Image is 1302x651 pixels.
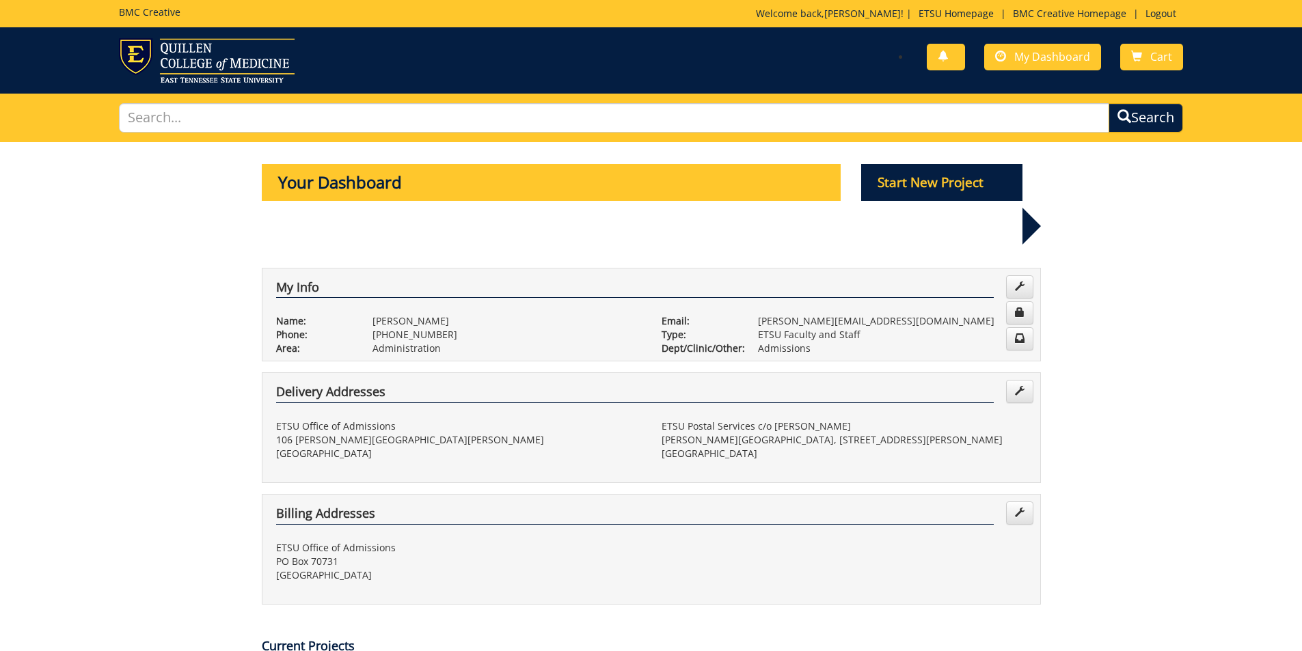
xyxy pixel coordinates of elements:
[1120,44,1183,70] a: Cart
[119,103,1110,133] input: Search...
[824,7,901,20] a: [PERSON_NAME]
[1006,501,1033,525] a: Edit Addresses
[276,433,641,447] p: 106 [PERSON_NAME][GEOGRAPHIC_DATA][PERSON_NAME]
[119,38,295,83] img: ETSU logo
[276,328,352,342] p: Phone:
[276,385,994,403] h4: Delivery Addresses
[662,433,1027,447] p: [PERSON_NAME][GEOGRAPHIC_DATA], [STREET_ADDRESS][PERSON_NAME]
[1150,49,1172,64] span: Cart
[1006,275,1033,299] a: Edit Info
[758,342,1027,355] p: Admissions
[662,447,1027,460] p: [GEOGRAPHIC_DATA]
[1006,7,1133,20] a: BMC Creative Homepage
[861,177,1022,190] a: Start New Project
[1006,380,1033,403] a: Edit Addresses
[276,541,641,555] p: ETSU Office of Admissions
[861,164,1022,201] p: Start New Project
[276,281,994,299] h4: My Info
[372,314,641,328] p: [PERSON_NAME]
[1006,301,1033,324] a: Change Password
[662,342,737,355] p: Dept/Clinic/Other:
[1139,7,1183,20] a: Logout
[1014,49,1090,64] span: My Dashboard
[662,314,737,328] p: Email:
[984,44,1101,70] a: My Dashboard
[662,419,1027,433] p: ETSU Postal Services c/o [PERSON_NAME]
[276,342,352,355] p: Area:
[372,342,641,355] p: Administration
[758,328,1027,342] p: ETSU Faculty and Staff
[276,568,641,582] p: [GEOGRAPHIC_DATA]
[262,164,841,201] p: Your Dashboard
[276,314,352,328] p: Name:
[756,7,1183,20] p: Welcome back, ! | | |
[1006,327,1033,350] a: Change Communication Preferences
[276,447,641,460] p: [GEOGRAPHIC_DATA]
[276,555,641,568] p: PO Box 70731
[276,419,641,433] p: ETSU Office of Admissions
[372,328,641,342] p: [PHONE_NUMBER]
[912,7,1001,20] a: ETSU Homepage
[758,314,1027,328] p: [PERSON_NAME][EMAIL_ADDRESS][DOMAIN_NAME]
[1109,103,1183,133] button: Search
[662,328,737,342] p: Type:
[119,7,180,17] h5: BMC Creative
[276,507,994,525] h4: Billing Addresses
